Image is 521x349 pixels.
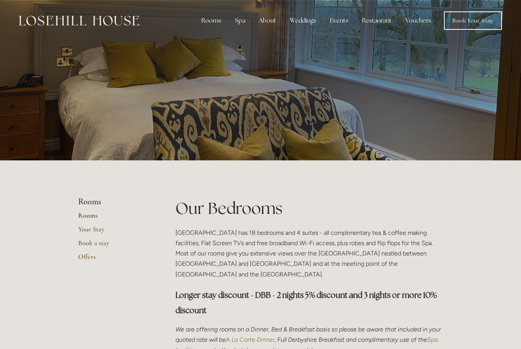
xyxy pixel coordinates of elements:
[284,13,322,28] div: Weddings
[78,239,151,252] a: Book a stay
[175,326,442,343] em: We are offering rooms on a Dinner, Bed & Breakfast basis so please be aware that included in your...
[356,13,398,28] div: Restaurant
[275,336,427,343] em: , Full Derbyshire Breakfast and complimentary use of the
[175,197,443,220] h1: Our Bedrooms
[444,11,502,30] a: Book Your Stay
[324,13,354,28] div: Events
[399,13,437,28] a: Vouchers
[78,252,151,266] a: Offers
[78,225,151,239] a: Your Stay
[78,197,151,207] li: Rooms
[226,336,275,343] a: A La Carte Dinner
[229,13,251,28] div: Spa
[175,228,443,280] p: [GEOGRAPHIC_DATA] has 18 bedrooms and 4 suites - all complimentary tea & coffee making facilities...
[195,13,227,28] div: Rooms
[19,16,139,26] img: Losehill House
[175,290,438,315] strong: Longer stay discount - DBB - 2 nights 5% discount and 3 nights or more 10% discount
[253,13,282,28] div: About
[78,211,151,225] a: Rooms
